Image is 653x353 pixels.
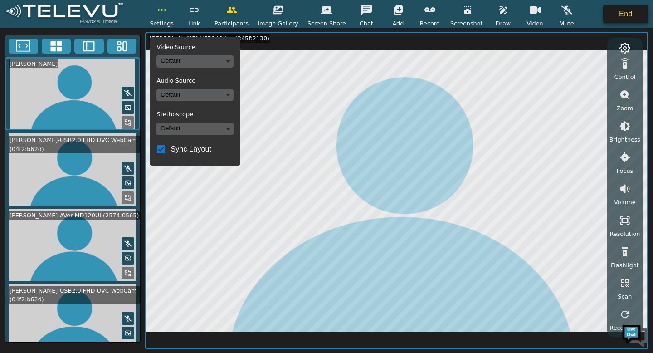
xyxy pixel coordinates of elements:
div: [PERSON_NAME]-AVer MD120UI (2574:0565) [9,211,140,220]
div: [PERSON_NAME]-USB2.0 FHD UVC WebCam (04f2:b62d) [9,286,140,304]
span: Mute [559,19,574,28]
button: Picture in Picture [122,101,134,114]
button: Mute [122,162,134,175]
div: [PERSON_NAME] [9,59,58,68]
span: Chat [360,19,373,28]
span: Resolution [609,230,640,238]
img: d_736959983_company_1615157101543_736959983 [15,42,38,65]
div: Chat with us now [47,48,152,59]
span: Zoom [616,104,633,113]
span: Participants [214,19,249,28]
div: Minimize live chat window [149,5,171,26]
button: Mute [122,312,134,325]
div: [PERSON_NAME] USB2 Video (345f:2130) [149,34,270,43]
span: Screen Share [307,19,346,28]
button: 4x4 [42,39,71,54]
textarea: Type your message and hit 'Enter' [5,248,173,279]
div: Default [156,123,234,135]
div: Default [156,89,234,102]
h5: Audio Source [156,77,234,84]
span: We're online! [53,114,125,206]
div: Default [156,55,234,68]
span: Brightness [609,135,640,144]
span: Volume [614,198,636,206]
button: Fullscreen [9,39,38,54]
button: Replace Feed [122,267,134,279]
h5: Stethoscope [156,111,234,118]
button: Replace Feed [122,191,134,204]
span: Draw [496,19,511,28]
span: Settings [150,19,174,28]
span: Video [527,19,543,28]
button: Three Window Medium [107,39,137,54]
button: End [603,5,648,23]
div: [PERSON_NAME]-USB2.0 FHD UVC WebCam (04f2:b62d) [9,136,140,153]
span: Sync Layout [171,144,211,155]
button: Picture in Picture [122,252,134,265]
span: Link [188,19,200,28]
span: Add [393,19,404,28]
span: Image Gallery [258,19,298,28]
span: Record [420,19,440,28]
button: Replace Feed [122,116,134,129]
img: Chat Widget [621,321,648,348]
button: Two Window Medium [74,39,104,54]
span: Screenshot [450,19,483,28]
button: Picture in Picture [122,176,134,189]
span: Flashlight [611,261,639,270]
button: Mute [122,237,134,250]
span: Scan [618,292,632,301]
button: Mute [122,87,134,99]
span: Control [614,73,635,81]
button: Picture in Picture [122,327,134,339]
h5: Video Source [156,44,234,51]
span: Focus [617,167,634,175]
span: Reconnect [609,324,640,332]
img: logoWhite.png [5,3,125,26]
